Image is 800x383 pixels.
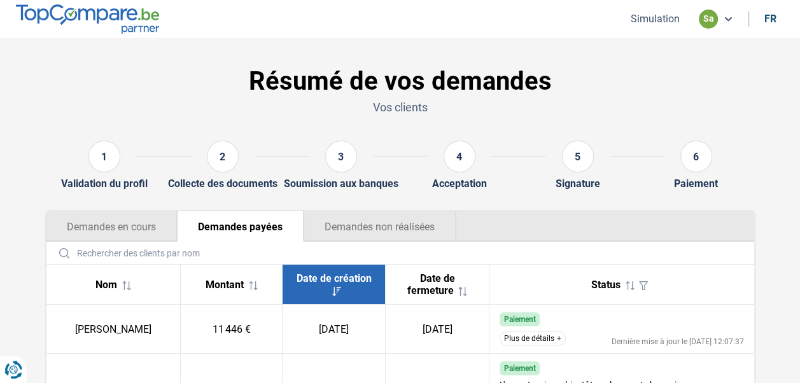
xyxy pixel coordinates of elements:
[207,141,239,172] div: 2
[45,99,755,115] p: Vos clients
[304,211,456,242] button: Demandes non réalisées
[627,12,684,25] button: Simulation
[699,10,718,29] div: sa
[432,178,487,190] div: Acceptation
[562,141,594,172] div: 5
[61,178,148,190] div: Validation du profil
[325,141,357,172] div: 3
[503,364,535,373] span: Paiement
[612,338,744,345] div: Dernière mise à jour le [DATE] 12:07:37
[46,305,181,354] td: [PERSON_NAME]
[46,211,177,242] button: Demandes en cours
[168,178,277,190] div: Collecte des documents
[764,13,776,25] div: fr
[591,279,621,291] span: Status
[177,211,304,242] button: Demandes payées
[181,305,283,354] td: 11 446 €
[680,141,712,172] div: 6
[503,315,535,324] span: Paiement
[556,178,600,190] div: Signature
[45,66,755,97] h1: Résumé de vos demandes
[16,4,159,33] img: TopCompare.be
[297,272,372,284] span: Date de création
[500,331,566,345] button: Plus de détails
[284,178,398,190] div: Soumission aux banques
[88,141,120,172] div: 1
[52,242,749,264] input: Rechercher des clients par nom
[283,305,386,354] td: [DATE]
[385,305,489,354] td: [DATE]
[407,272,454,296] span: Date de fermeture
[95,279,117,291] span: Nom
[674,178,718,190] div: Paiement
[444,141,475,172] div: 4
[206,279,244,291] span: Montant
